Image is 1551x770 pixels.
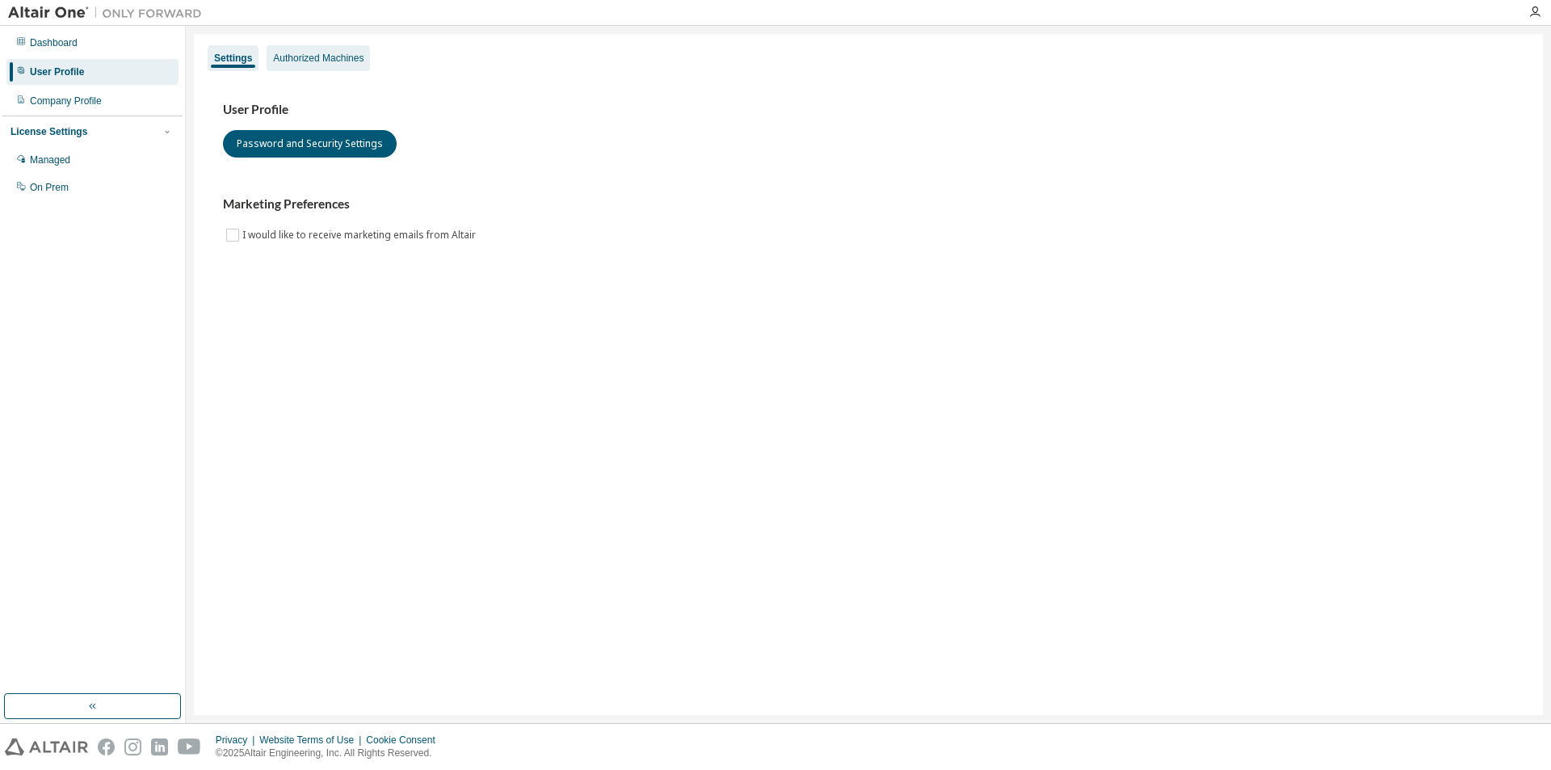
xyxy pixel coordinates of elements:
div: User Profile [30,65,84,78]
div: Dashboard [30,36,78,49]
div: Company Profile [30,95,102,107]
div: Privacy [216,734,259,747]
div: Cookie Consent [366,734,444,747]
div: Settings [214,52,252,65]
img: instagram.svg [124,738,141,755]
img: Altair One [8,5,210,21]
div: Managed [30,154,70,166]
button: Password and Security Settings [223,130,397,158]
h3: User Profile [223,102,1514,118]
div: License Settings [11,125,87,138]
img: youtube.svg [178,738,201,755]
img: facebook.svg [98,738,115,755]
h3: Marketing Preferences [223,196,1514,212]
p: © 2025 Altair Engineering, Inc. All Rights Reserved. [216,747,445,760]
div: On Prem [30,181,69,194]
img: linkedin.svg [151,738,168,755]
div: Authorized Machines [273,52,364,65]
div: Website Terms of Use [259,734,366,747]
label: I would like to receive marketing emails from Altair [242,225,479,245]
img: altair_logo.svg [5,738,88,755]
